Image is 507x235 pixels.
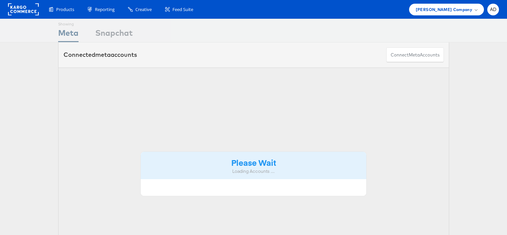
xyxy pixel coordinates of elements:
span: meta [409,52,420,58]
span: Reporting [95,6,115,13]
div: Loading Accounts .... [146,168,362,174]
button: ConnectmetaAccounts [386,47,444,63]
span: Products [56,6,74,13]
div: Meta [58,27,79,42]
span: meta [95,51,111,58]
strong: Please Wait [231,157,276,168]
span: [PERSON_NAME] Company [416,6,472,13]
div: Showing [58,19,79,27]
div: Snapchat [95,27,133,42]
span: AD [490,7,497,12]
div: Connected accounts [64,50,137,59]
span: Creative [135,6,152,13]
span: Feed Suite [172,6,193,13]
